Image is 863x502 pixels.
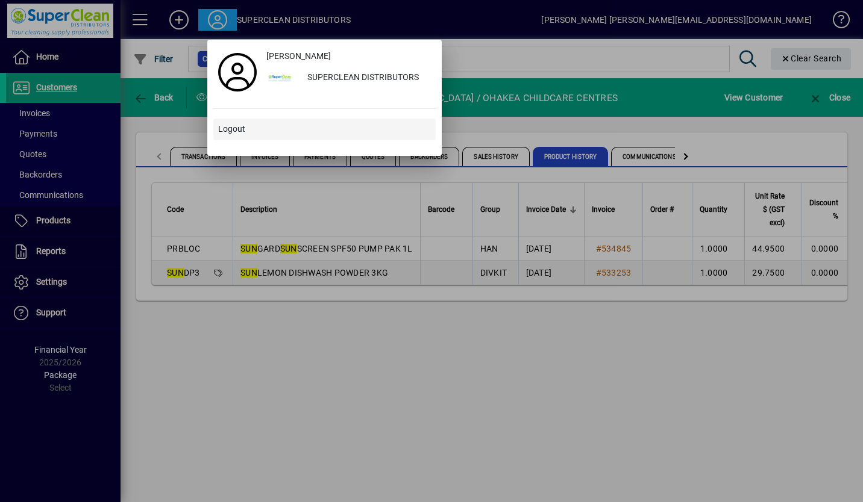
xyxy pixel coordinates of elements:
[213,61,262,83] a: Profile
[262,46,436,67] a: [PERSON_NAME]
[298,67,436,89] div: SUPERCLEAN DISTRIBUTORS
[262,67,436,89] button: SUPERCLEAN DISTRIBUTORS
[213,119,436,140] button: Logout
[266,50,331,63] span: [PERSON_NAME]
[218,123,245,135] span: Logout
